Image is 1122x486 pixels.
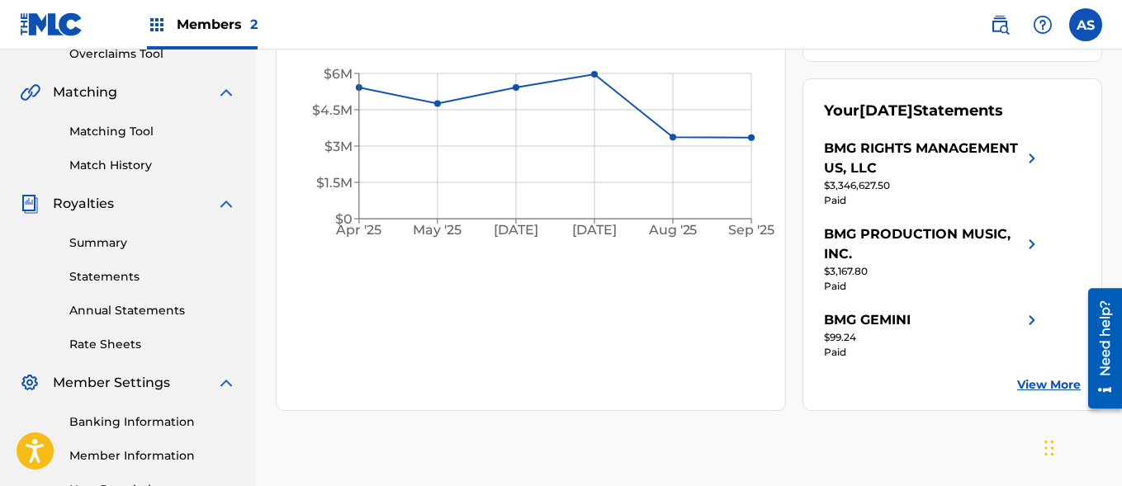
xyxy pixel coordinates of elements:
[983,8,1016,41] a: Public Search
[53,194,114,214] span: Royalties
[324,66,353,82] tspan: $6M
[69,157,236,174] a: Match History
[1022,310,1042,330] img: right chevron icon
[20,83,40,102] img: Matching
[824,224,1042,294] a: BMG PRODUCTION MUSIC, INC.right chevron icon$3,167.80Paid
[53,83,117,102] span: Matching
[69,447,236,465] a: Member Information
[20,12,83,36] img: MLC Logo
[20,194,40,214] img: Royalties
[1026,8,1059,41] div: Help
[824,178,1042,193] div: $3,346,627.50
[312,102,353,118] tspan: $4.5M
[824,310,911,330] div: BMG GEMINI
[859,101,913,120] span: [DATE]
[824,264,1042,279] div: $3,167.80
[824,100,1003,122] div: Your Statements
[1069,8,1102,41] div: User Menu
[250,17,258,32] span: 2
[824,345,1042,360] div: Paid
[990,15,1010,35] img: search
[1022,224,1042,264] img: right chevron icon
[494,223,538,238] tspan: [DATE]
[53,373,170,393] span: Member Settings
[69,45,236,63] a: Overclaims Tool
[316,175,353,191] tspan: $1.5M
[1022,139,1042,178] img: right chevron icon
[216,83,236,102] img: expand
[824,139,1022,178] div: BMG RIGHTS MANAGEMENT US, LLC
[69,268,236,285] a: Statements
[336,223,382,238] tspan: Apr '25
[69,336,236,353] a: Rate Sheets
[69,413,236,431] a: Banking Information
[1076,282,1122,415] iframe: Resource Center
[1044,423,1054,473] div: Drag
[20,373,40,393] img: Member Settings
[824,310,1042,360] a: BMG GEMINIright chevron icon$99.24Paid
[824,224,1022,264] div: BMG PRODUCTION MUSIC, INC.
[1039,407,1122,486] iframe: Chat Widget
[1033,15,1053,35] img: help
[216,373,236,393] img: expand
[824,330,1042,345] div: $99.24
[69,123,236,140] a: Matching Tool
[147,15,167,35] img: Top Rightsholders
[824,139,1042,208] a: BMG RIGHTS MANAGEMENT US, LLCright chevron icon$3,346,627.50Paid
[324,139,353,154] tspan: $3M
[177,15,258,34] span: Members
[648,223,698,238] tspan: Aug '25
[69,234,236,252] a: Summary
[1017,376,1081,394] a: View More
[335,211,353,227] tspan: $0
[216,194,236,214] img: expand
[69,302,236,319] a: Annual Statements
[824,193,1042,208] div: Paid
[729,223,775,238] tspan: Sep '25
[824,279,1042,294] div: Paid
[414,223,462,238] tspan: May '25
[573,223,618,238] tspan: [DATE]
